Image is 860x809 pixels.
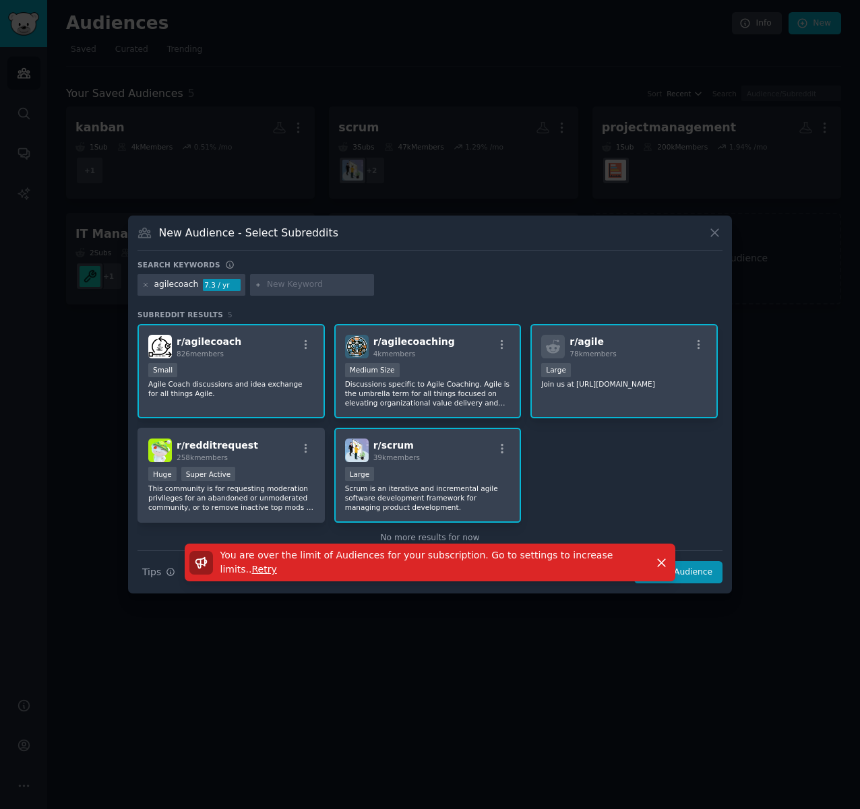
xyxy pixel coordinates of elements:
p: Discussions specific to Agile Coaching. Agile is the umbrella term for all things focused on elev... [345,379,511,408]
p: Agile Coach discussions and idea exchange for all things Agile. [148,379,314,398]
p: This community is for requesting moderation privileges for an abandoned or unmoderated community,... [148,484,314,512]
span: 258k members [177,453,228,461]
p: Scrum is an iterative and incremental agile software development framework for managing product d... [345,484,511,512]
span: r/ agilecoach [177,336,241,347]
img: scrum [345,439,369,462]
span: Retry [252,564,277,575]
div: agilecoach [154,279,199,291]
img: redditrequest [148,439,172,462]
div: Large [541,363,571,377]
span: r/ scrum [373,440,414,451]
div: Large [345,467,375,481]
h3: New Audience - Select Subreddits [159,226,338,240]
span: 5 [228,311,233,319]
div: No more results for now [137,532,723,544]
input: New Keyword [267,279,369,291]
div: Medium Size [345,363,400,377]
div: Huge [148,467,177,481]
span: r/ redditrequest [177,440,258,451]
span: r/ agile [570,336,604,347]
span: Subreddit Results [137,310,223,319]
span: You are over the limit of Audiences for your subscription. Go to settings to increase limits. . [220,550,613,575]
span: 826 members [177,350,224,358]
p: Join us at [URL][DOMAIN_NAME] [541,379,707,389]
h3: Search keywords [137,260,220,269]
span: 4k members [373,350,416,358]
div: Super Active [181,467,236,481]
span: 78k members [570,350,616,358]
img: agilecoaching [345,335,369,358]
span: r/ agilecoaching [373,336,455,347]
span: 39k members [373,453,420,461]
div: Small [148,363,177,377]
img: agilecoach [148,335,172,358]
div: 7.3 / yr [203,279,241,291]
